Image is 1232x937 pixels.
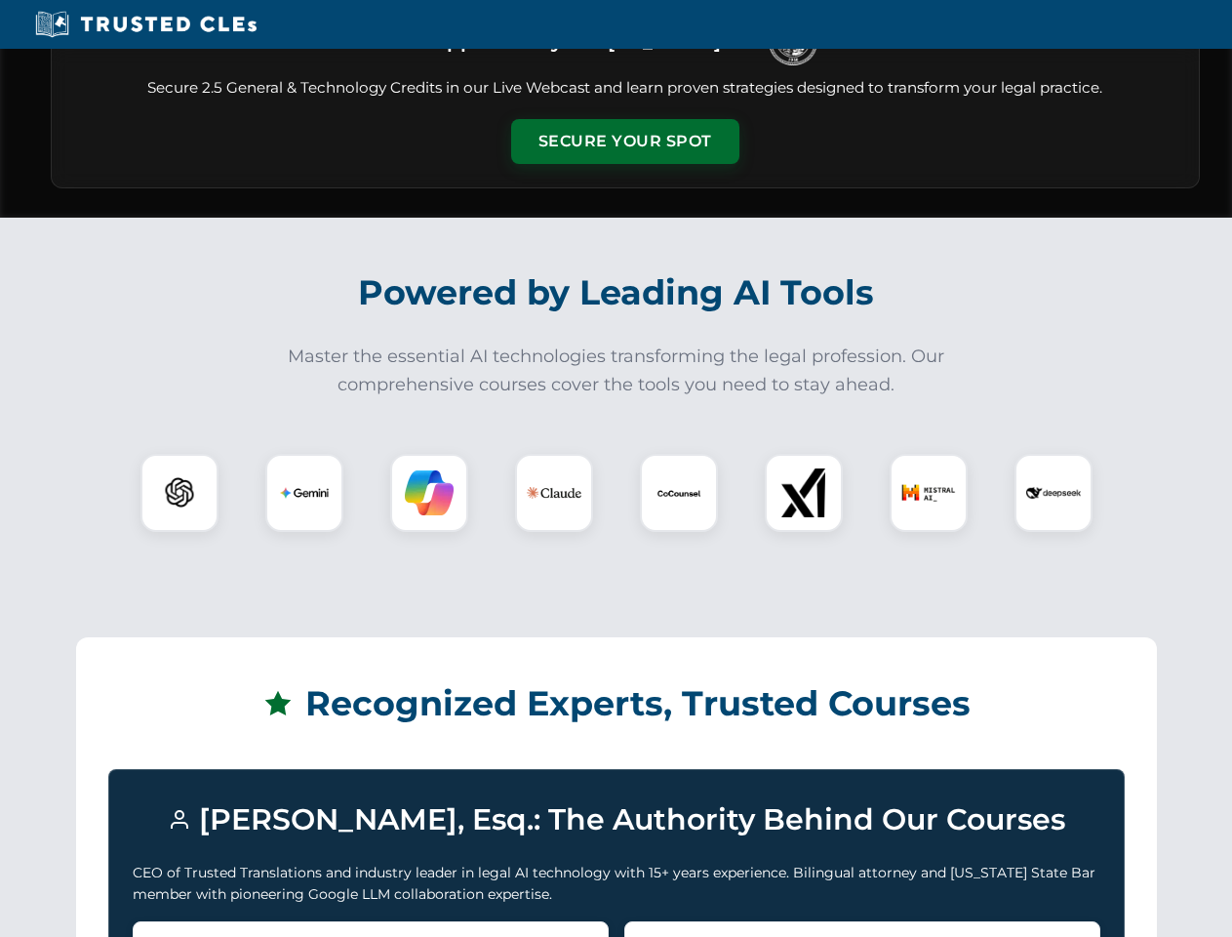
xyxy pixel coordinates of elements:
[280,468,329,517] img: Gemini Logo
[76,259,1157,327] h2: Powered by Leading AI Tools
[151,465,208,521] img: ChatGPT Logo
[527,466,581,520] img: Claude Logo
[640,454,718,532] div: CoCounsel
[890,454,968,532] div: Mistral AI
[75,77,1175,100] p: Secure 2.5 General & Technology Credits in our Live Webcast and learn proven strategies designed ...
[655,468,703,517] img: CoCounsel Logo
[275,343,958,399] p: Master the essential AI technologies transforming the legal profession. Our comprehensive courses...
[108,670,1125,738] h2: Recognized Experts, Trusted Courses
[133,794,1100,846] h3: [PERSON_NAME], Esq.: The Authority Behind Our Courses
[1014,454,1093,532] div: DeepSeek
[133,862,1100,906] p: CEO of Trusted Translations and industry leader in legal AI technology with 15+ years experience....
[29,10,262,39] img: Trusted CLEs
[765,454,843,532] div: xAI
[1026,466,1081,520] img: DeepSeek Logo
[779,468,828,517] img: xAI Logo
[140,454,219,532] div: ChatGPT
[390,454,468,532] div: Copilot
[901,466,956,520] img: Mistral AI Logo
[515,454,593,532] div: Claude
[405,468,454,517] img: Copilot Logo
[511,119,739,164] button: Secure Your Spot
[265,454,343,532] div: Gemini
